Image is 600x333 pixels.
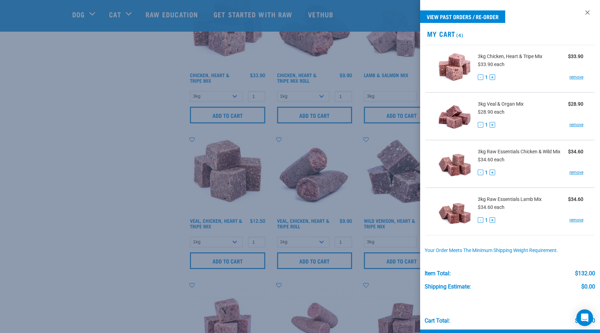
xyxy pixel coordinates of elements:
strong: $28.90 [568,101,583,107]
img: Raw Essentials Chicken & Wild Mix [437,146,473,182]
div: Open Intercom Messenger [576,309,593,326]
span: $33.90 each [478,62,505,67]
span: 3kg Raw Essentials Chicken & Wild Mix [478,148,560,155]
span: 3kg Chicken, Heart & Tripe Mix [478,53,542,60]
button: + [490,217,495,223]
div: Shipping Estimate: [425,284,471,290]
strong: $33.90 [568,54,583,59]
span: 1 [485,121,488,129]
a: remove [569,74,583,80]
span: 1 [485,169,488,176]
span: $34.60 each [478,157,505,162]
div: Cart total: [425,318,450,324]
div: Item Total: [425,270,451,277]
button: + [490,122,495,128]
div: $0.00 [581,284,595,290]
span: $34.60 each [478,204,505,210]
span: 3kg Raw Essentials Lamb Mix [478,196,542,203]
a: remove [569,122,583,128]
span: $28.90 each [478,109,505,115]
strong: $34.60 [568,196,583,202]
div: Your order meets the minimum shipping weight requirement. [425,248,595,253]
a: remove [569,217,583,223]
button: - [478,217,483,223]
span: 1 [485,74,488,81]
button: - [478,170,483,175]
div: $132.00 [575,318,595,324]
img: Raw Essentials Lamb Mix [437,194,473,229]
div: $132.00 [575,270,595,277]
h2: My Cart [420,30,600,38]
img: Veal & Organ Mix [437,98,473,134]
img: Chicken, Heart & Tripe Mix [437,51,473,87]
button: + [490,74,495,80]
span: 1 [485,217,488,224]
button: - [478,74,483,80]
a: View past orders / re-order [420,10,505,23]
span: 3kg Veal & Organ Mix [478,100,524,108]
a: remove [569,169,583,176]
button: + [490,170,495,175]
span: (4) [455,34,463,36]
button: - [478,122,483,128]
strong: $34.60 [568,149,583,154]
